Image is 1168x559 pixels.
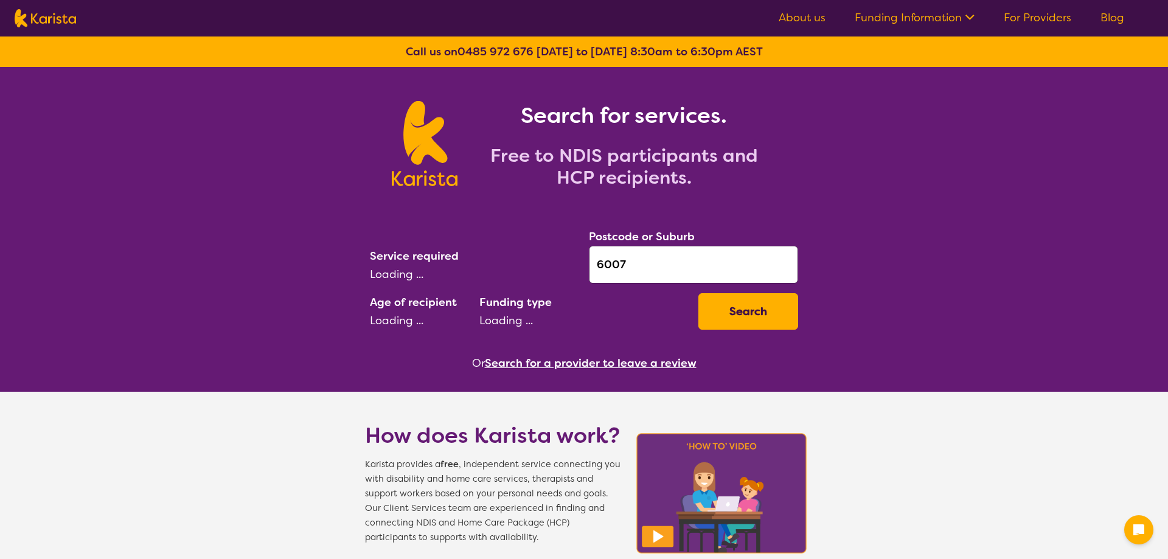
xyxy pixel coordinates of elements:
b: free [440,459,459,470]
label: Funding type [479,295,552,310]
img: Karista logo [15,9,76,27]
span: Or [472,354,485,372]
b: Call us on [DATE] to [DATE] 8:30am to 6:30pm AEST [406,44,763,59]
input: Type [589,246,798,283]
label: Postcode or Suburb [589,229,695,244]
label: Service required [370,249,459,263]
img: Karista logo [392,101,457,186]
h1: How does Karista work? [365,421,620,450]
label: Age of recipient [370,295,457,310]
div: Loading ... [370,265,579,283]
h1: Search for services. [472,101,776,130]
span: Karista provides a , independent service connecting you with disability and home care services, t... [365,457,620,545]
button: Search for a provider to leave a review [485,354,697,372]
a: About us [779,10,826,25]
div: Loading ... [479,311,689,330]
button: Search [698,293,798,330]
img: Karista video [633,429,810,557]
a: Funding Information [855,10,975,25]
a: For Providers [1004,10,1071,25]
a: 0485 972 676 [457,44,534,59]
div: Loading ... [370,311,470,330]
h2: Free to NDIS participants and HCP recipients. [472,145,776,189]
a: Blog [1100,10,1124,25]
